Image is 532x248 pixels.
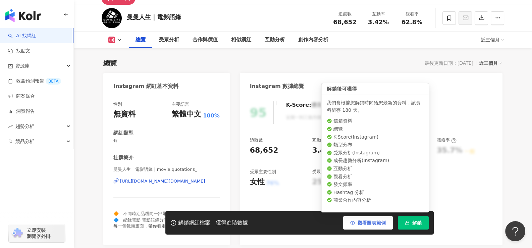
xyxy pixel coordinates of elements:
[286,101,329,109] div: K-Score :
[113,101,122,107] div: 性別
[203,112,219,119] span: 100%
[15,58,30,73] span: 資源庫
[368,19,389,26] span: 3.42%
[102,8,122,28] img: KOL Avatar
[479,59,502,67] div: 近三個月
[402,19,422,26] span: 62.8%
[231,36,251,44] div: 相似網紅
[5,9,41,22] img: logo
[250,83,304,90] div: Instagram 數據總覽
[265,36,285,44] div: 互動分析
[8,78,61,85] a: 效益預測報告BETA
[333,18,356,26] span: 68,652
[374,137,394,143] div: 觀看率
[27,227,50,239] span: 立即安裝 瀏覽器外掛
[9,224,65,242] a: chrome extension立即安裝 瀏覽器外掛
[8,33,36,39] a: searchAI 找網紅
[15,119,34,134] span: 趨勢分析
[425,60,473,66] div: 最後更新日期：[DATE]
[8,48,30,54] a: 找貼文
[172,101,189,107] div: 主要語言
[113,166,220,172] span: 曼曼人生｜電影語錄 | movie.quotations_
[113,178,220,184] a: [URL][DOMAIN_NAME][DOMAIN_NAME]
[8,108,35,115] a: 洞察報告
[437,137,457,143] div: 漲粉率
[312,137,332,143] div: 互動率
[250,169,276,175] div: 受眾主要性別
[358,220,386,226] span: 觀看圖表範例
[103,58,117,68] div: 總覽
[374,169,418,175] div: 商業合作內容覆蓋比例
[343,216,393,230] button: 觀看圖表範例
[193,36,218,44] div: 合作與價值
[113,154,134,161] div: 社群簡介
[398,216,429,230] button: 解鎖
[374,145,400,156] div: 62.8%
[113,83,178,90] div: Instagram 網紅基本資料
[120,178,205,184] div: [URL][DOMAIN_NAME][DOMAIN_NAME]
[366,11,391,17] div: 互動率
[113,138,220,144] span: 無
[250,177,265,187] div: 女性
[113,130,134,137] div: 網紅類型
[250,137,263,143] div: 追蹤數
[159,36,179,44] div: 受眾分析
[172,109,201,119] div: 繁體中文
[312,169,338,175] div: 受眾主要年齡
[178,219,248,227] div: 解鎖網紅檔案，獲得進階數據
[127,13,181,21] div: 曼曼人生｜電影語錄
[399,11,425,17] div: 觀看率
[11,228,24,239] img: chrome extension
[481,35,504,45] div: 近三個月
[113,109,136,119] div: 無資料
[298,36,328,44] div: 創作內容分析
[332,11,358,17] div: 追蹤數
[15,134,34,149] span: 競品分析
[8,93,35,100] a: 商案媒合
[8,124,13,129] span: rise
[136,36,146,44] div: 總覽
[412,220,422,226] span: 解鎖
[250,145,278,156] div: 68,652
[312,145,337,156] div: 3.42%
